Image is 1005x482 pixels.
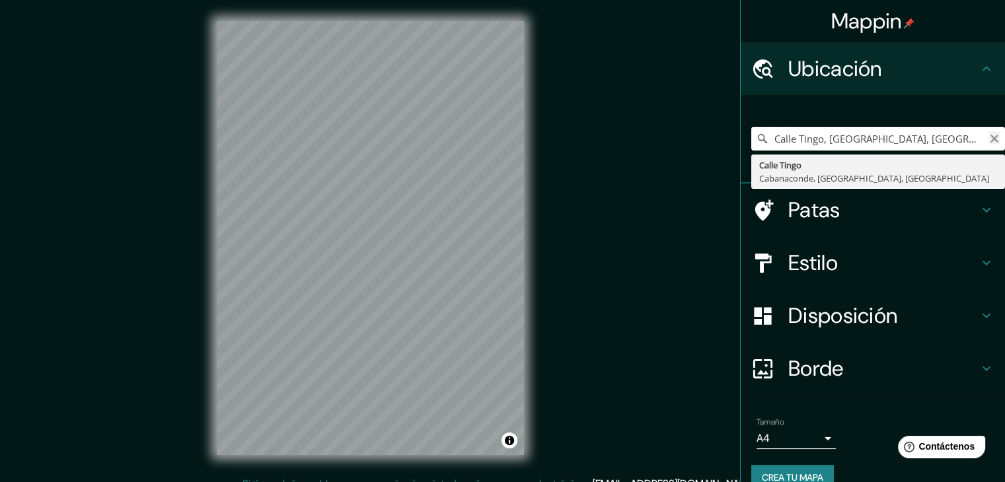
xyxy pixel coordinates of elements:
[751,127,1005,151] input: Elige tu ciudad o zona
[788,302,897,329] font: Disposición
[741,342,1005,395] div: Borde
[757,431,770,445] font: A4
[757,417,784,427] font: Tamaño
[741,42,1005,95] div: Ubicación
[502,432,517,448] button: Activar o desactivar atribución
[741,289,1005,342] div: Disposición
[989,131,1000,144] button: Claro
[788,55,882,83] font: Ubicación
[831,7,902,35] font: Mappin
[904,18,914,28] img: pin-icon.png
[887,430,990,467] iframe: Lanzador de widgets de ayuda
[757,428,836,449] div: A4
[788,249,838,277] font: Estilo
[741,236,1005,289] div: Estilo
[759,159,801,171] font: Calle Tingo
[741,184,1005,236] div: Patas
[759,172,989,184] font: Cabanaconde, [GEOGRAPHIC_DATA], [GEOGRAPHIC_DATA]
[217,21,524,455] canvas: Mapa
[788,196,840,224] font: Patas
[788,355,844,382] font: Borde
